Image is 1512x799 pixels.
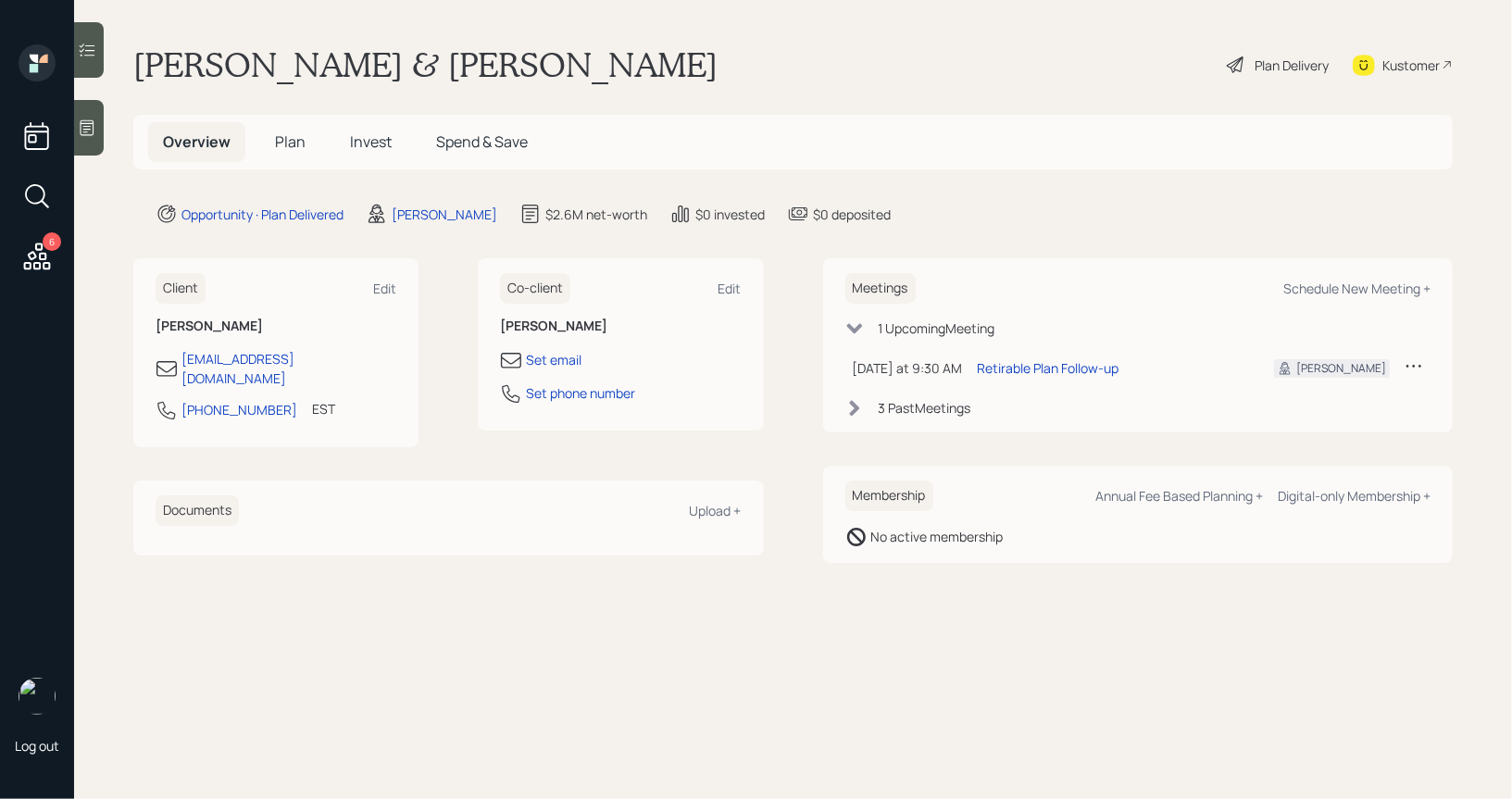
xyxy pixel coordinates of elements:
[392,205,497,224] div: [PERSON_NAME]
[1382,56,1440,75] div: Kustomer
[879,318,995,338] div: 1 Upcoming Meeting
[181,205,344,224] div: Opportunity · Plan Delivered
[1283,280,1431,297] div: Schedule New Meeting +
[436,131,528,152] span: Spend & Save
[156,495,239,526] h6: Documents
[1278,487,1431,505] div: Digital-only Membership +
[163,131,231,152] span: Overview
[156,318,396,334] h6: [PERSON_NAME]
[526,383,635,403] div: Set phone number
[526,350,581,369] div: Set email
[500,273,570,304] h6: Co-client
[978,358,1119,378] div: Retirable Plan Follow-up
[181,349,396,388] div: [EMAIL_ADDRESS][DOMAIN_NAME]
[181,400,297,419] div: [PHONE_NUMBER]
[845,273,916,304] h6: Meetings
[871,527,1004,546] div: No active membership
[1255,56,1329,75] div: Plan Delivery
[695,205,765,224] div: $0 invested
[350,131,392,152] span: Invest
[853,358,963,378] div: [DATE] at 9:30 AM
[19,678,56,715] img: treva-nostdahl-headshot.png
[156,273,206,304] h6: Client
[845,481,933,511] h6: Membership
[15,737,59,755] div: Log out
[312,399,335,418] div: EST
[373,280,396,297] div: Edit
[545,205,647,224] div: $2.6M net-worth
[879,398,971,418] div: 3 Past Meeting s
[813,205,891,224] div: $0 deposited
[719,280,742,297] div: Edit
[690,502,742,519] div: Upload +
[1095,487,1263,505] div: Annual Fee Based Planning +
[133,44,718,85] h1: [PERSON_NAME] & [PERSON_NAME]
[43,232,61,251] div: 6
[275,131,306,152] span: Plan
[1296,360,1386,377] div: [PERSON_NAME]
[500,318,741,334] h6: [PERSON_NAME]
